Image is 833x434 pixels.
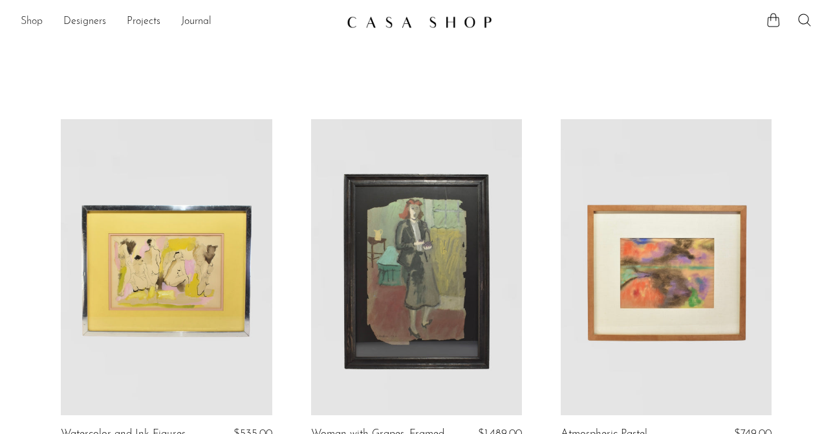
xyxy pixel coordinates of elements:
a: Designers [63,14,106,30]
ul: NEW HEADER MENU [21,11,336,33]
a: Journal [181,14,211,30]
a: Shop [21,14,43,30]
a: Projects [127,14,160,30]
nav: Desktop navigation [21,11,336,33]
